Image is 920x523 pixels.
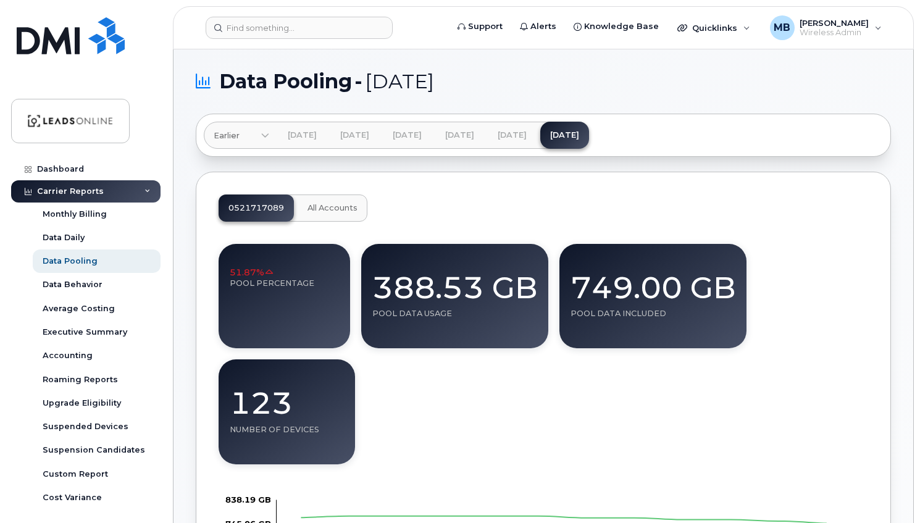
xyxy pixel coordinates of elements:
[230,266,274,278] span: 51.87%
[372,255,537,309] div: 388.53 GB
[571,255,735,309] div: 749.00 GB
[383,122,432,149] a: [DATE]
[540,122,589,149] a: [DATE]
[214,130,240,141] span: Earlier
[571,309,735,319] div: Pool data included
[307,203,358,213] span: All Accounts
[204,122,269,149] a: Earlier
[330,122,379,149] a: [DATE]
[225,494,271,504] g: 0.00 Bytes
[230,278,339,288] div: Pool Percentage
[435,122,484,149] a: [DATE]
[278,122,327,149] a: [DATE]
[230,425,344,435] div: Number of devices
[488,122,537,149] a: [DATE]
[365,72,434,91] span: [DATE]
[372,309,537,319] div: Pool data usage
[219,72,352,91] span: Data Pooling
[225,494,271,504] tspan: 838.19 GB
[354,72,362,91] span: -
[230,370,344,424] div: 123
